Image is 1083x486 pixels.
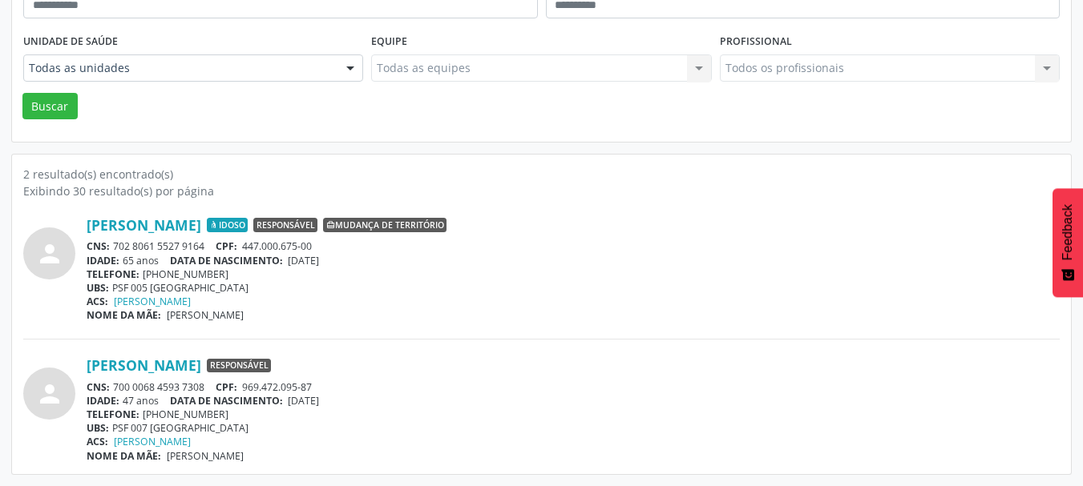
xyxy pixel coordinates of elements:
[87,380,1060,394] div: 700 0068 4593 7308
[288,394,319,408] span: [DATE]
[1053,188,1083,297] button: Feedback - Mostrar pesquisa
[23,183,1060,199] div: Exibindo 30 resultado(s) por página
[170,394,283,408] span: DATA DE NASCIMENTO:
[23,30,118,54] label: Unidade de saúde
[87,449,161,463] span: NOME DA MÃE:
[114,295,191,308] a: [PERSON_NAME]
[87,408,139,421] span: TELEFONE:
[87,267,139,281] span: TELEFONE:
[29,60,330,76] span: Todas as unidades
[87,216,201,234] a: [PERSON_NAME]
[216,239,237,253] span: CPF:
[87,421,109,435] span: UBS:
[87,408,1060,421] div: [PHONE_NUMBER]
[1061,204,1075,260] span: Feedback
[288,254,319,267] span: [DATE]
[216,380,237,394] span: CPF:
[87,435,108,448] span: ACS:
[87,308,161,322] span: NOME DA MÃE:
[207,359,271,373] span: Responsável
[167,308,244,322] span: [PERSON_NAME]
[87,254,119,267] span: IDADE:
[87,356,201,374] a: [PERSON_NAME]
[87,254,1060,267] div: 65 anos
[35,239,64,268] i: person
[87,394,1060,408] div: 47 anos
[371,30,407,54] label: Equipe
[242,239,312,253] span: 447.000.675-00
[720,30,792,54] label: Profissional
[87,394,119,408] span: IDADE:
[87,380,110,394] span: CNS:
[242,380,312,394] span: 969.472.095-87
[87,421,1060,435] div: PSF 007 [GEOGRAPHIC_DATA]
[87,281,109,295] span: UBS:
[87,239,110,253] span: CNS:
[170,254,283,267] span: DATA DE NASCIMENTO:
[87,281,1060,295] div: PSF 005 [GEOGRAPHIC_DATA]
[35,380,64,408] i: person
[87,295,108,308] span: ACS:
[167,449,244,463] span: [PERSON_NAME]
[207,218,248,232] span: Idoso
[22,93,78,120] button: Buscar
[253,218,317,232] span: Responsável
[87,239,1060,253] div: 702 8061 5527 9164
[323,218,447,232] span: Mudança de território
[87,267,1060,281] div: [PHONE_NUMBER]
[114,435,191,448] a: [PERSON_NAME]
[23,166,1060,183] div: 2 resultado(s) encontrado(s)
